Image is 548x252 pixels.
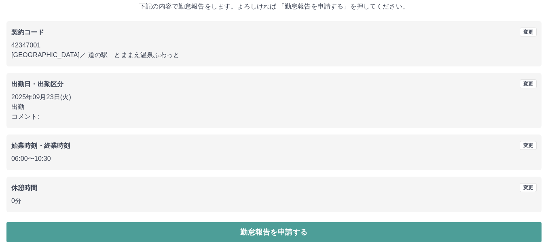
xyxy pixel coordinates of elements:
[11,92,537,102] p: 2025年09月23日(火)
[520,28,537,36] button: 変更
[11,102,537,112] p: 出勤
[11,196,537,206] p: 0分
[11,142,70,149] b: 始業時刻・終業時刻
[11,50,537,60] p: [GEOGRAPHIC_DATA] ／ 道の駅 とままえ温泉ふわっと
[6,222,542,242] button: 勤怠報告を申請する
[11,112,537,122] p: コメント:
[520,141,537,150] button: 変更
[6,2,542,11] p: 下記の内容で勤怠報告をします。よろしければ 「勤怠報告を申請する」を押してください。
[11,29,44,36] b: 契約コード
[11,184,38,191] b: 休憩時間
[520,79,537,88] button: 変更
[11,81,63,88] b: 出勤日・出勤区分
[11,41,537,50] p: 42347001
[11,154,537,164] p: 06:00 〜 10:30
[520,183,537,192] button: 変更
